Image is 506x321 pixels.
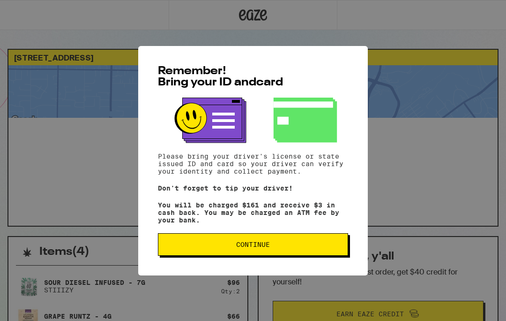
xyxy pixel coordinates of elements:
span: Continue [236,241,270,248]
p: Don't forget to tip your driver! [158,184,348,192]
span: Remember! Bring your ID and card [158,66,283,88]
p: Please bring your driver's license or state issued ID and card so your driver can verify your ide... [158,153,348,175]
p: You will be charged $161 and receive $3 in cash back. You may be charged an ATM fee by your bank. [158,201,348,224]
button: Continue [158,233,348,256]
